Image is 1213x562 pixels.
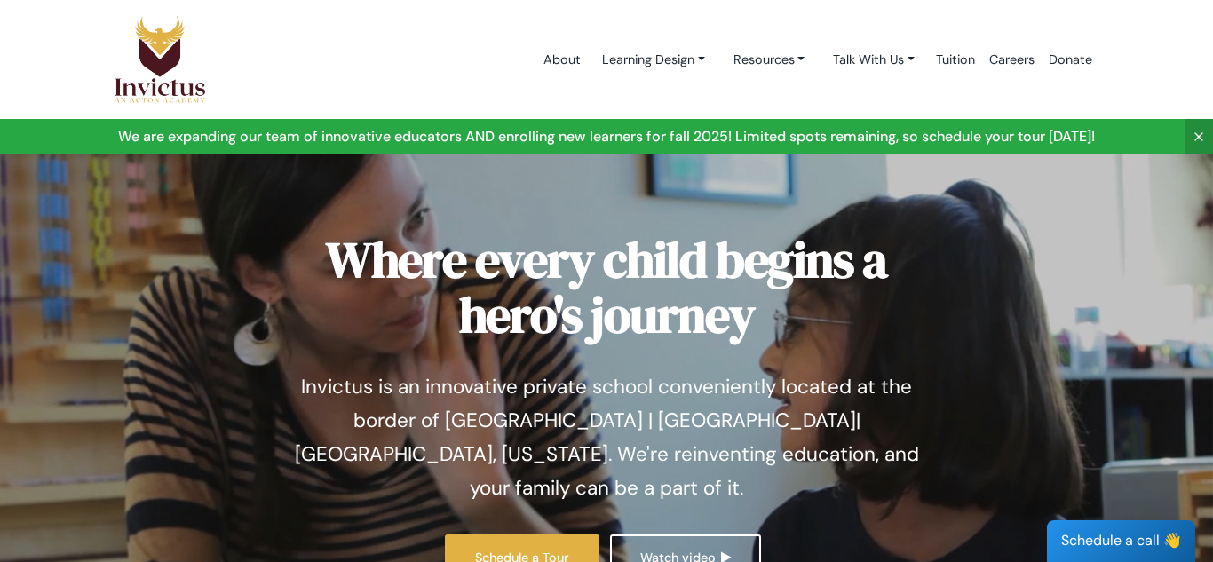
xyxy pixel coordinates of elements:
[282,233,931,342] h1: Where every child begins a hero's journey
[819,44,929,76] a: Talk With Us
[982,22,1042,98] a: Careers
[588,44,719,76] a: Learning Design
[1047,520,1195,562] div: Schedule a call 👋
[282,370,931,505] p: Invictus is an innovative private school conveniently located at the border of [GEOGRAPHIC_DATA] ...
[929,22,982,98] a: Tuition
[719,44,820,76] a: Resources
[114,15,206,104] img: Logo
[536,22,588,98] a: About
[1042,22,1099,98] a: Donate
